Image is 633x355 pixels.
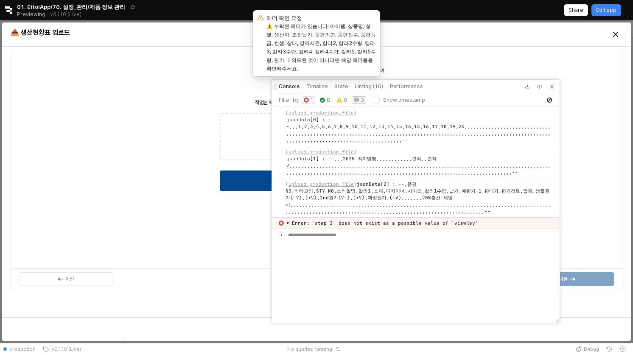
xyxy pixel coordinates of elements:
[286,181,553,215] div: jsonData[2] : --,품평 NO,카테고리,STY NO,스타일명,칼라1,소재,디자이너,사이즈,칼라1수량,납기,예판가 1,판매가,판가검토,업체,샘플원가(-V),(+V),...
[9,346,36,352] span: production
[596,7,616,14] p: Edit app
[383,97,425,103] label: Show timestamp
[286,148,553,176] button: [upload_production_file]jsonData[1] : --,,,2025 작지발행,,,,,,,,,,,,견적,,견적2,,,,,,,,,,,,,,,,,,,,,,,,,,...
[279,221,284,226] img: error
[584,346,599,352] span: Debug
[544,95,555,105] button: Clear Console
[292,220,479,226] div: `step 3` does not exist as a possible value of `viewKey`
[334,347,342,352] button: Reset app state
[286,149,357,155] code: [ ]
[11,28,468,37] h5: 📤 생산현황표 업로드
[320,98,325,103] img: success
[256,14,265,22] div: warning
[287,220,289,226] span: ▶
[302,96,315,104] button: 1
[287,346,332,352] span: No queries running
[286,155,553,176] span: jsonData[1] : --,,,2025 작지발행,,,,,,,,,,,,견적,,견적2,,,,,,,,,,,,,,,,,,,,,,,,,,,,,,,,,,,,,,,,,,,,,,,,,,...
[354,98,359,103] img: info
[559,276,568,282] p: 다음
[129,3,137,11] button: Add app to favorites
[288,181,354,187] button: upload_production_file
[266,14,302,22] h4: 헤더 확인 요청
[361,97,364,103] label: 3
[19,272,112,286] button: 이전
[522,81,532,92] button: Download app JSON with hard-coded query results
[50,11,81,18] p: v0.1.10 (Live)
[220,171,414,191] button: 미리보기
[288,148,354,155] button: upload_production_file
[609,28,622,41] button: Close
[286,220,553,226] button: ▶Error:`step 3` does not exist as a possible value of `viewKey`
[355,83,383,90] h5: Linting (16)
[65,276,74,282] p: 이전
[288,109,354,116] button: upload_production_file
[318,96,332,104] button: 8
[546,81,558,92] button: Close
[344,97,347,103] label: 0
[49,346,81,352] span: v0.1.10 (Live)
[279,83,300,90] h5: Console
[286,109,553,143] button: [upload_production_file]jsonData[0] : --,,,1,2,3,4,5,6,7,8,9,10,11,12,13,14,15,16,15,16,17,18,19,...
[337,98,342,103] img: warn
[311,97,313,103] label: 1
[286,181,357,187] code: [ ]
[279,97,299,103] label: Filter by
[334,83,348,90] h5: State
[352,96,366,104] button: 3
[266,23,376,72] label: ⚠️ 누락된 헤더가 있습니다: 아이템, 상품명, 성별, 생산지, 조정납기, 품평의견, 품평점수, 품평등급, 컨셉, 상태, 강제시즌, 칼라2, 칼라2수량, 칼라3, 칼라3수량,...
[572,343,602,355] button: Debug
[39,343,84,355] button: v0.1.10 (Live)
[17,10,45,19] span: Previewing
[521,272,614,286] button: 다음
[170,99,464,106] p: 작업한 엑셀파일을 아래에 업로드하면 미리보기를 할 수 있습니다
[602,343,616,355] button: History
[17,8,86,20] div: Previewing v0.1.10 (Live)
[335,96,349,104] button: 0
[247,55,385,75] ol: Steps
[591,4,621,16] button: Edit app
[534,81,544,92] a: View docs
[17,3,125,11] span: 01. EttoiApp/70. 설정_관리/제품 정보 관리
[292,220,310,226] span: Error :
[564,4,588,16] button: Share app
[306,83,328,90] h5: Timeline
[327,97,330,103] label: 8
[390,83,423,90] h5: Performance
[286,110,357,116] code: [ ]
[286,116,553,143] span: jsonData[0] : --,,,1,2,3,4,5,6,7,8,9,10,11,12,13,14,15,16,15,16,17,18,19,20,,,,,,,,,,,,,,,,,,,,,,...
[616,343,630,355] button: Help
[569,7,583,14] p: Share
[304,98,309,103] img: error
[286,181,553,215] button: [upload_production_file]jsonData[2] : --,품평 NO,카테고리,STY NO,스타일명,칼라1,소재,디자이너,사이즈,칼라1수량,납기,예판가 1,판매...
[45,8,86,20] button: Releases and History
